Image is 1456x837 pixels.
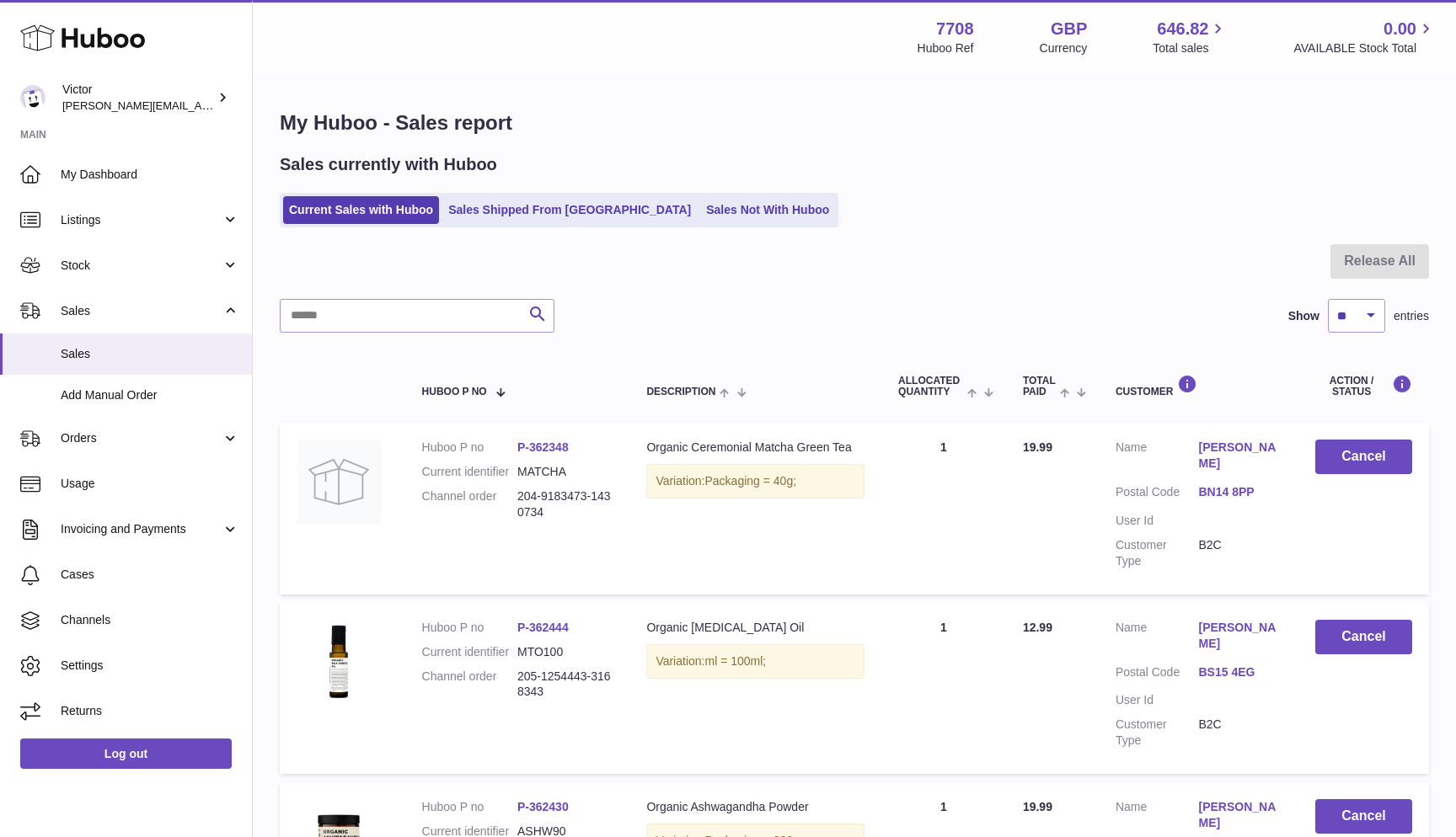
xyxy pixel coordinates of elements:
[422,440,517,456] dt: Huboo P no
[1116,620,1199,656] dt: Name
[517,644,613,660] dd: MTO100
[1199,440,1282,472] a: [PERSON_NAME]
[936,18,974,40] strong: 7708
[1116,664,1199,685] dt: Postal Code
[61,612,239,628] span: Channels
[61,387,239,403] span: Add Manual Order
[517,440,569,454] a: P-362348
[646,464,864,498] div: Variation:
[61,658,239,674] span: Settings
[1153,40,1228,56] span: Total sales
[62,82,214,114] div: Victor
[280,153,497,176] h2: Sales currently with Huboo
[422,620,517,636] dt: Huboo P no
[1199,717,1282,749] dd: B2C
[62,99,338,112] span: [PERSON_NAME][EMAIL_ADDRESS][DOMAIN_NAME]
[1116,717,1199,749] dt: Customer Type
[704,474,796,488] span: Packaging = 40g;
[1293,18,1436,56] a: 0.00 AVAILABLE Stock Total
[422,387,487,397] span: Huboo P no
[20,738,232,769] a: Log out
[517,800,569,813] a: P-362430
[646,387,715,397] span: Description
[422,799,517,815] dt: Huboo P no
[700,196,835,224] a: Sales Not With Huboo
[422,669,517,701] dt: Channel order
[704,654,766,668] span: ml = 100ml;
[517,669,613,701] dd: 205-1254443-3168343
[1116,440,1199,476] dt: Name
[1315,440,1412,474] button: Cancel
[517,488,613,520] dd: 204-9183473-1430734
[646,440,864,456] div: Organic Ceremonial Matcha Green Tea
[1394,308,1429,324] span: entries
[1116,513,1199,529] dt: User Id
[646,620,864,636] div: Organic [MEDICAL_DATA] Oil
[646,644,864,679] div: Variation:
[881,603,1006,774] td: 1
[1315,375,1412,397] div: Action / Status
[1116,799,1199,835] dt: Name
[1288,308,1319,324] label: Show
[1153,18,1228,56] a: 646.82 Total sales
[1199,537,1282,569] dd: B2C
[61,430,222,446] span: Orders
[1023,440,1052,454] span: 19.99
[61,346,239,362] span: Sales
[646,799,864,815] div: Organic Ashwagandha Powder
[517,621,569,634] a: P-362444
[61,212,222,228] span: Listings
[1157,18,1208,40] span: 646.82
[1199,799,1282,831] a: [PERSON_NAME]
[1199,620,1282,652] a: [PERSON_NAME]
[280,109,1429,136] h1: My Huboo - Sales report
[918,40,974,56] div: Huboo Ref
[422,488,517,520] dt: Channel order
[61,303,222,319] span: Sales
[1116,537,1199,569] dt: Customer Type
[1116,692,1199,708] dt: User Id
[61,167,239,183] span: My Dashboard
[20,85,45,110] img: victor@erbology.co
[517,464,613,480] dd: MATCHA
[297,620,381,704] img: 77081700559218.jpg
[61,258,222,274] span: Stock
[1116,375,1282,397] div: Customer
[61,521,222,537] span: Invoicing and Payments
[422,644,517,660] dt: Current identifier
[61,476,239,492] span: Usage
[442,196,697,224] a: Sales Shipped From [GEOGRAPHIC_DATA]
[1199,664,1282,680] a: BS15 4EG
[1023,376,1056,397] span: Total paid
[1199,484,1282,500] a: BN14 8PP
[297,440,381,524] img: no-photo.jpg
[898,376,963,397] span: ALLOCATED Quantity
[1384,18,1416,40] span: 0.00
[61,703,239,719] span: Returns
[1023,800,1052,813] span: 19.99
[1023,621,1052,634] span: 12.99
[61,567,239,583] span: Cases
[1040,40,1088,56] div: Currency
[1051,18,1087,40] strong: GBP
[1116,484,1199,504] dt: Postal Code
[1315,799,1412,834] button: Cancel
[881,423,1006,594] td: 1
[1293,40,1436,56] span: AVAILABLE Stock Total
[422,464,517,480] dt: Current identifier
[1315,620,1412,654] button: Cancel
[283,196,439,224] a: Current Sales with Huboo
